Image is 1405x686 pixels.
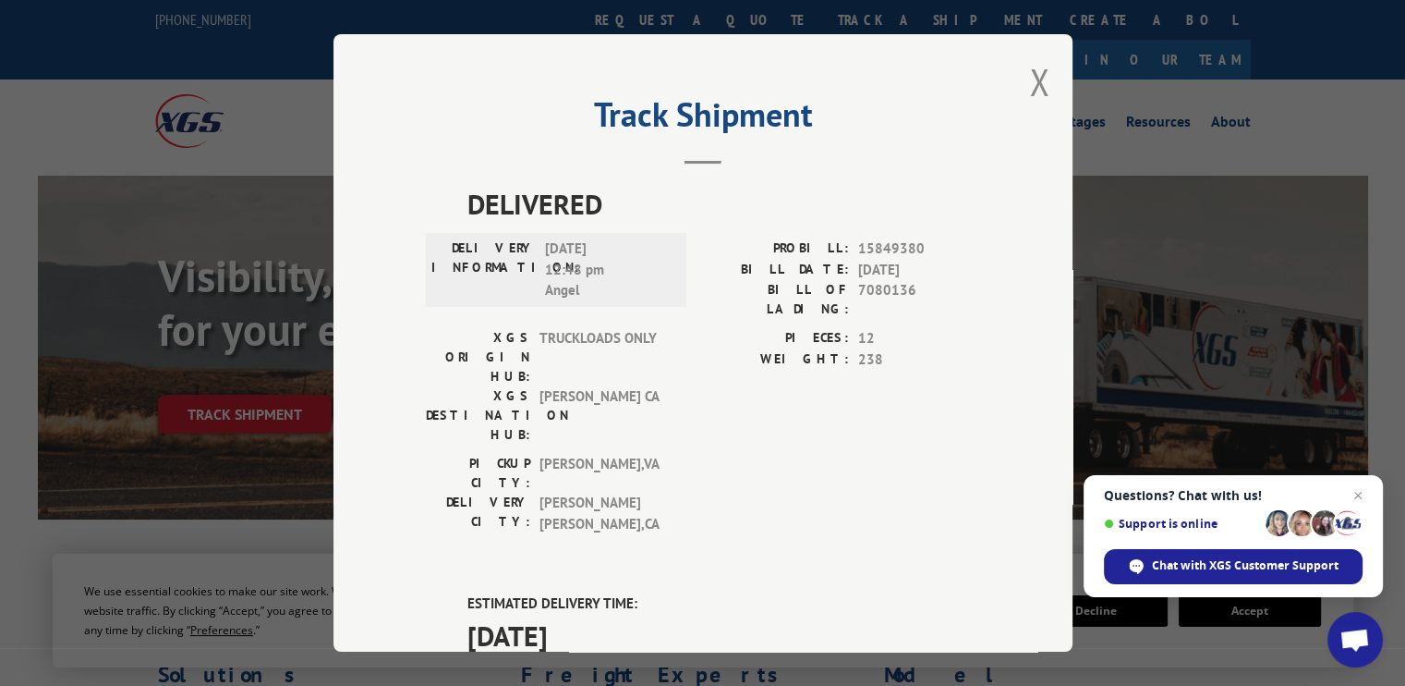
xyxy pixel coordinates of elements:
[703,328,849,349] label: PIECES:
[1104,517,1259,531] span: Support is online
[467,594,980,615] label: ESTIMATED DELIVERY TIME:
[703,239,849,260] label: PROBILL:
[539,493,664,534] span: [PERSON_NAME] [PERSON_NAME] , CA
[539,328,664,386] span: TRUCKLOADS ONLY
[1104,549,1363,584] div: Chat with XGS Customer Support
[1104,488,1363,503] span: Questions? Chat with us!
[539,454,664,493] span: [PERSON_NAME] , VA
[545,239,670,301] span: [DATE] 12:48 pm Angel
[858,280,980,319] span: 7080136
[858,328,980,349] span: 12
[539,386,664,445] span: [PERSON_NAME] CA
[858,349,980,371] span: 238
[431,239,536,301] label: DELIVERY INFORMATION:
[426,102,980,137] h2: Track Shipment
[426,454,530,493] label: PICKUP CITY:
[703,349,849,371] label: WEIGHT:
[426,386,530,445] label: XGS DESTINATION HUB:
[1029,57,1049,106] button: Close modal
[703,280,849,319] label: BILL OF LADING:
[1327,612,1383,668] div: Open chat
[858,260,980,281] span: [DATE]
[426,328,530,386] label: XGS ORIGIN HUB:
[1152,557,1338,574] span: Chat with XGS Customer Support
[703,260,849,281] label: BILL DATE:
[467,183,980,225] span: DELIVERED
[1347,484,1369,507] span: Close chat
[467,615,980,656] span: [DATE]
[858,239,980,260] span: 15849380
[426,493,530,534] label: DELIVERY CITY:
